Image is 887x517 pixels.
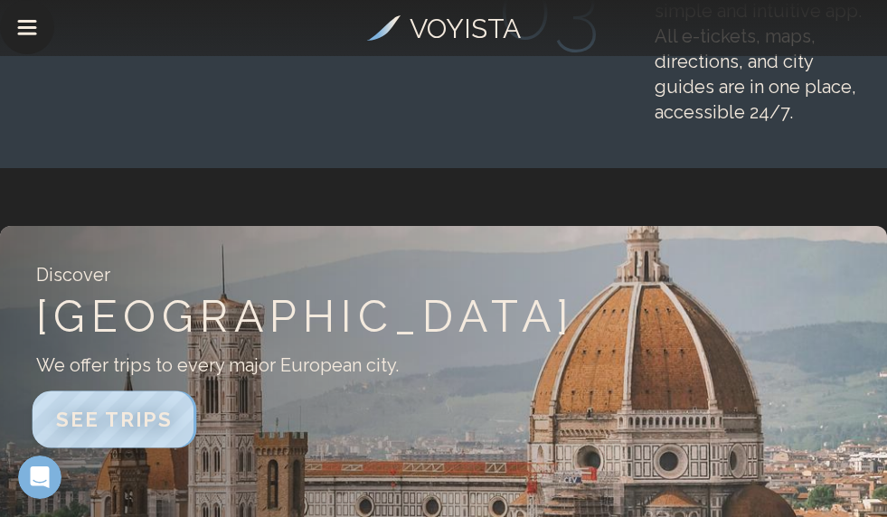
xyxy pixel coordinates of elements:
[367,15,401,41] img: Voyista Logo
[18,456,61,499] iframe: Intercom live chat
[410,8,521,49] h3: VOYISTA
[36,295,851,338] p: [GEOGRAPHIC_DATA]
[36,262,851,287] p: Discover
[36,352,851,378] p: We offer trips to every major European city.
[33,391,197,448] button: SEE TRIPS
[5,6,50,52] button: Drawer Menu
[56,408,173,431] span: SEE TRIPS
[367,8,521,49] a: VOYISTA
[36,413,193,430] a: SEE TRIPS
